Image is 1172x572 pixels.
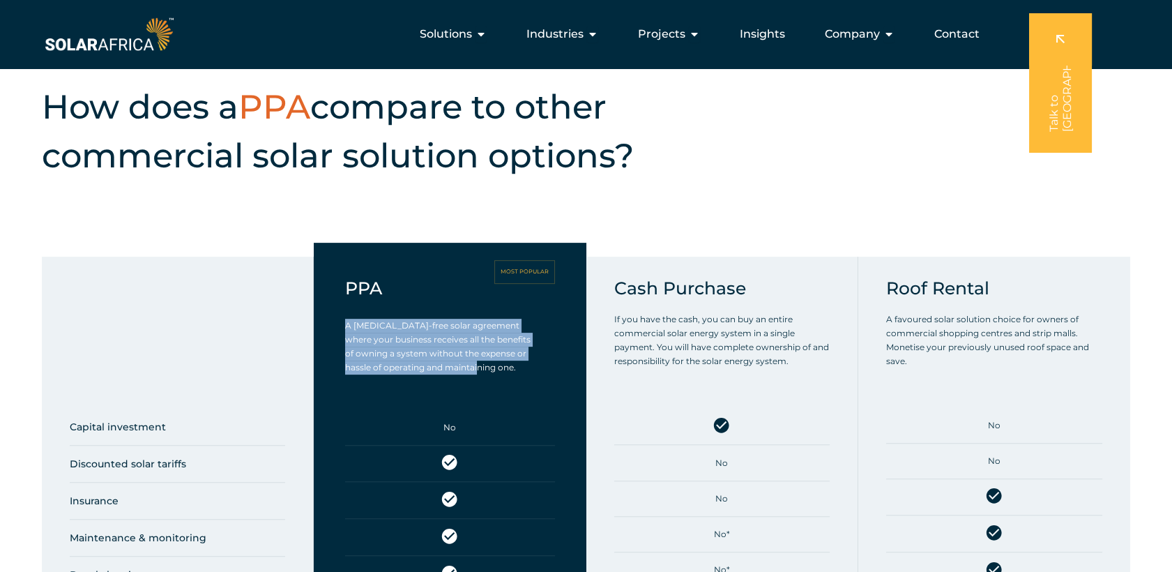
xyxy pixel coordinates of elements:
h5: Capital investment [70,416,285,437]
h5: Cash Purchase [614,278,835,299]
h5: Maintenance & monitoring [70,527,285,548]
span: Industries [526,26,584,43]
span: Company [825,26,880,43]
p: A favoured solar solution choice for owners of commercial shopping centres and strip malls. Monet... [886,313,1102,368]
a: Insights [740,26,785,43]
h5: Discounted solar tariffs [70,453,285,474]
span: Solutions [420,26,472,43]
nav: Menu [176,20,991,48]
p: If you have the cash, you can buy an entire commercial solar energy system in a single payment. Y... [614,313,835,368]
h5: No [614,488,830,509]
a: Contact [934,26,980,43]
span: A [MEDICAL_DATA]-free solar agreement where your business receives all the benefits of owning a s... [345,320,531,372]
h2: How does a compare to other commercial solar solution options? [42,82,699,180]
h5: No [886,451,1102,472]
h5: No [886,415,1102,436]
h5: Insurance [70,490,285,511]
span: PPA [238,86,310,127]
h5: No [345,417,554,438]
h5: MOST POPULAR [501,269,549,276]
h5: PPA [345,278,382,299]
div: Menu Toggle [176,20,991,48]
span: Projects [638,26,685,43]
h5: No [614,453,830,474]
h5: Roof Rental [886,278,1102,299]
